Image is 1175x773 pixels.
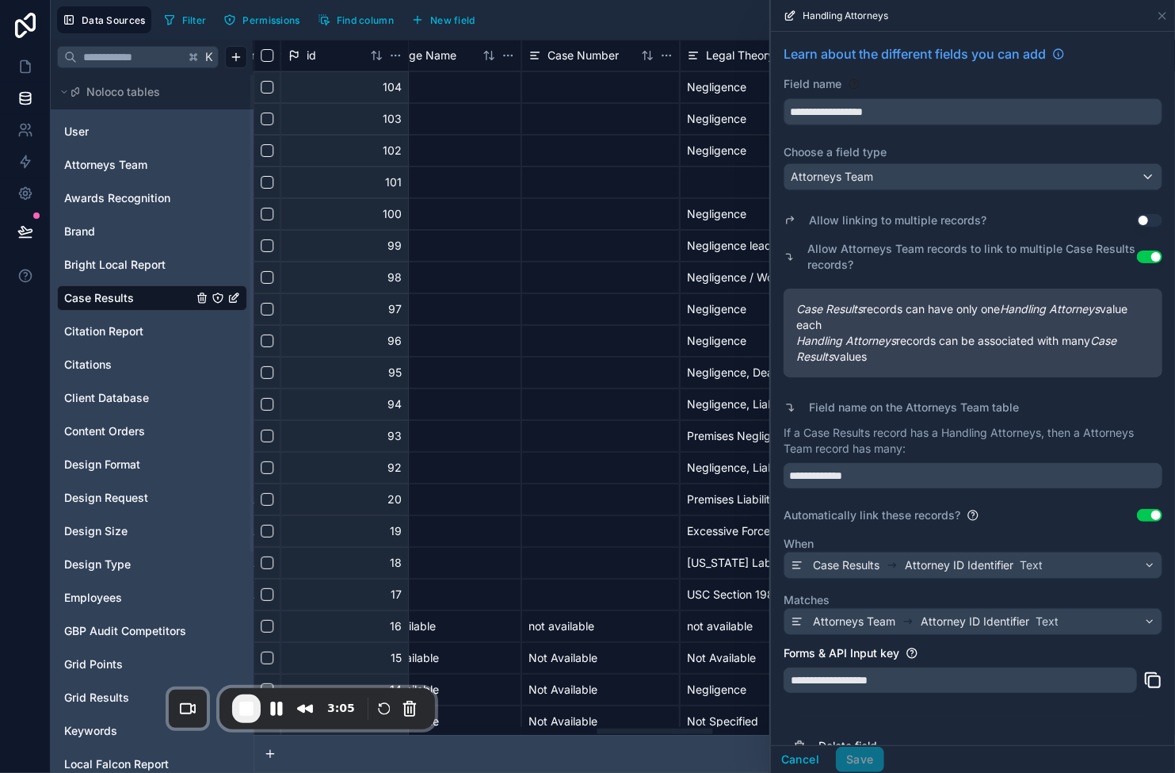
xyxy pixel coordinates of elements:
[57,252,247,277] div: Bright Local Report
[64,623,193,639] a: GBP Audit Competitors
[363,642,521,674] div: Not Available
[280,71,409,103] div: 104
[57,6,151,33] button: Data Sources
[261,430,273,442] button: Select row
[82,14,146,26] span: Data Sources
[784,144,1162,160] label: Choose a field type
[57,285,247,311] div: Case Results
[64,323,143,339] span: Citation Report
[363,610,521,642] div: not available
[218,8,311,32] a: Permissions
[64,690,129,706] span: Grid Results
[680,103,838,135] div: Negligence
[389,48,456,63] span: Judge Name
[280,230,409,262] div: 99
[64,690,193,706] a: Grid Results
[813,614,895,629] span: Attorneys Team
[218,8,305,32] button: Permissions
[280,198,409,230] div: 100
[280,642,409,674] div: 15
[64,190,170,206] span: Awards Recognition
[64,756,169,772] span: Local Falcon Report
[64,523,193,539] a: Design Size
[784,592,830,608] span: Matches
[57,352,247,377] div: Citations
[784,552,1162,579] button: Case ResultsAttorney ID IdentifierText
[57,385,247,411] div: Client Database
[261,81,273,94] button: Select row
[680,135,838,166] div: Negligence
[64,290,134,306] span: Case Results
[64,124,193,140] a: User
[784,76,841,92] label: Field name
[807,241,1137,273] label: Allow Attorneys Team records to link to multiple Case Results records?
[280,388,409,420] div: 94
[312,8,399,32] button: Find column
[680,420,838,452] div: Premises Negligence
[363,40,521,71] div: Judge Name
[64,490,148,506] span: Design Request
[64,457,140,473] span: Design Format
[261,208,273,220] button: Select row
[280,484,409,515] div: 20
[547,48,619,63] span: Case Number
[784,163,1162,190] button: Attorneys Team
[796,302,863,316] em: Case Results
[64,390,193,406] a: Client Database
[680,515,838,547] div: Excessive Force, Civil Rights Violation
[784,608,1162,635] button: Attorneys TeamAttorney ID IdentifierText
[57,485,247,511] div: Design Request
[261,144,273,157] button: Select row
[280,610,409,642] div: 16
[791,169,873,185] span: Attorneys Team
[261,239,273,252] button: Select row
[182,14,207,26] span: Filter
[363,674,521,706] div: Not Available
[57,718,247,744] div: Keywords
[680,388,838,420] div: Negligence, Liability
[784,536,814,552] span: When
[307,48,316,63] span: id
[521,642,680,674] div: Not Available
[261,620,273,633] button: Select row
[680,357,838,388] div: Negligence, Death Claim
[64,257,166,273] span: Bright Local Report
[796,301,1150,333] span: records can have only one value each
[905,557,1013,573] span: Attorney ID Identifier
[680,547,838,579] div: [US_STATE] Labor Law Violation
[57,618,247,644] div: GBP Audit Competitors
[363,706,521,737] div: Not Available
[784,507,960,523] label: Automatically link these records?
[261,49,273,62] button: Select all
[64,723,193,739] a: Keywords
[921,614,1029,629] span: Attorney ID Identifier
[784,425,1162,457] p: If a Case Results record has a Handling Attorneys, then a Attorneys Team record has many:
[64,157,193,173] a: Attorneys Team
[57,81,238,103] button: Noloco tables
[680,610,838,642] div: not available
[64,656,123,672] span: Grid Points
[64,756,193,772] a: Local Falcon Report
[57,585,247,610] div: Employees
[521,706,680,737] div: Not Available
[680,325,838,357] div: Negligence
[204,52,215,63] span: K
[64,224,193,239] a: Brand
[57,652,247,677] div: Grid Points
[64,157,147,173] span: Attorneys Team
[809,212,986,228] label: Allow linking to multiple records?
[784,729,1162,763] button: Delete field
[57,219,247,244] div: Brand
[64,590,193,606] a: Employees
[64,357,193,373] a: Citations
[280,547,409,579] div: 18
[261,335,273,347] button: Select row
[280,674,409,706] div: 14
[64,357,112,373] span: Citations
[64,557,131,572] span: Design Type
[64,623,186,639] span: GBP Audit Competitors
[261,557,273,569] button: Select row
[261,398,273,411] button: Select row
[280,103,409,135] div: 103
[813,557,879,573] span: Case Results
